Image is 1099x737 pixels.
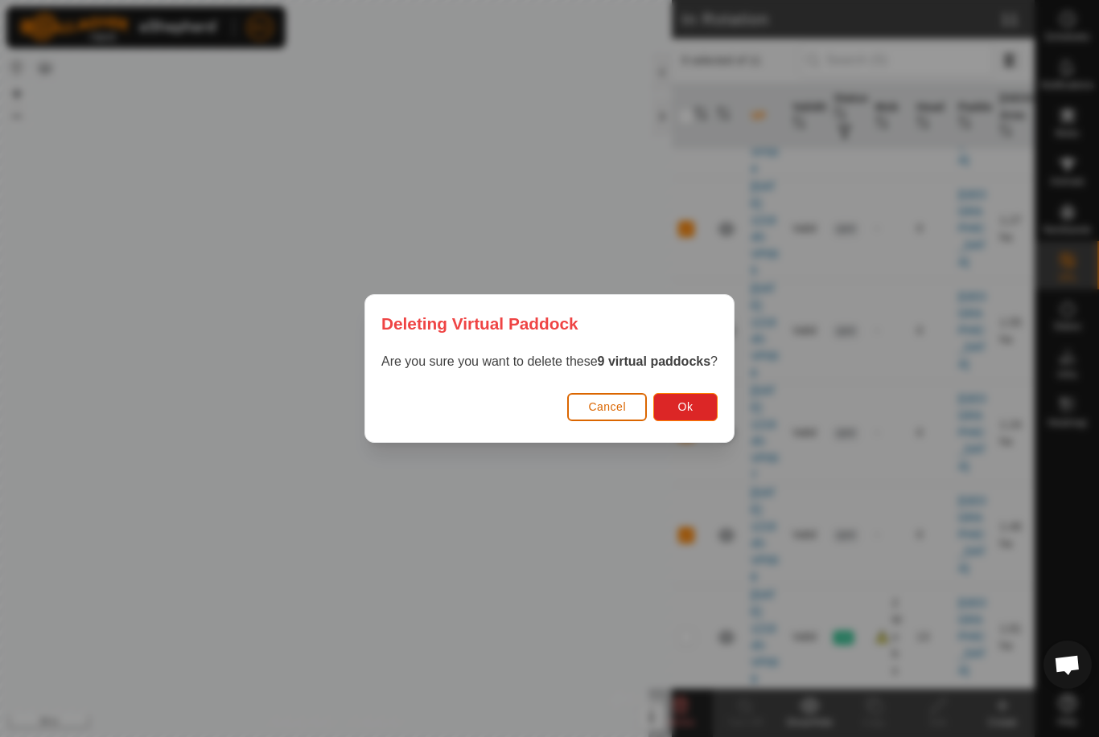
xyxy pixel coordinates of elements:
[598,354,711,368] strong: 9 virtual paddocks
[381,311,578,336] span: Deleting Virtual Paddock
[678,400,694,413] span: Ok
[588,400,626,413] span: Cancel
[567,393,647,421] button: Cancel
[1043,641,1092,689] div: Open chat
[381,354,718,368] span: Are you sure you want to delete these ?
[653,393,718,421] button: Ok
